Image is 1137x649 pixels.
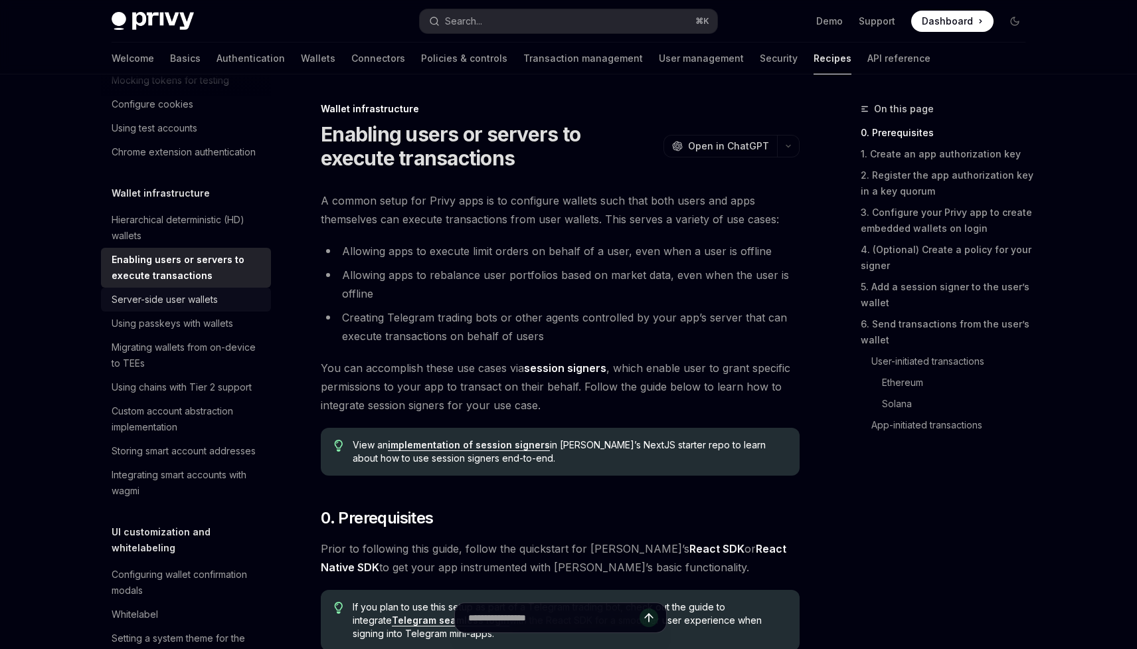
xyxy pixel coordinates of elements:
[101,116,271,140] a: Using test accounts
[523,43,643,74] a: Transaction management
[882,372,1036,393] a: Ethereum
[112,316,233,331] div: Using passkeys with wallets
[695,16,709,27] span: ⌘ K
[112,185,210,201] h5: Wallet infrastructure
[524,361,606,375] a: session signers
[420,9,717,33] button: Search...⌘K
[334,440,343,452] svg: Tip
[421,43,507,74] a: Policies & controls
[351,43,405,74] a: Connectors
[112,467,263,499] div: Integrating smart accounts with wagmi
[112,403,263,435] div: Custom account abstraction implementation
[874,101,934,117] span: On this page
[861,314,1036,351] a: 6. Send transactions from the user’s wallet
[112,252,263,284] div: Enabling users or servers to execute transactions
[101,248,271,288] a: Enabling users or servers to execute transactions
[882,393,1036,415] a: Solana
[321,266,800,303] li: Allowing apps to rebalance user portfolios based on market data, even when the user is offline
[112,120,197,136] div: Using test accounts
[112,292,218,308] div: Server-side user wallets
[861,239,1036,276] a: 4. (Optional) Create a policy for your signer
[861,202,1036,239] a: 3. Configure your Privy app to create embedded wallets on login
[301,43,335,74] a: Wallets
[101,288,271,312] a: Server-side user wallets
[689,542,744,556] a: React SDK
[101,92,271,116] a: Configure cookies
[101,399,271,439] a: Custom account abstraction implementation
[867,43,930,74] a: API reference
[112,567,263,599] div: Configuring wallet confirmation modals
[321,359,800,415] span: You can accomplish these use cases via , which enable user to grant specific permissions to your ...
[1004,11,1025,32] button: Toggle dark mode
[353,438,786,465] span: View an in [PERSON_NAME]’s NextJS starter repo to learn about how to use session signers end-to-end.
[861,276,1036,314] a: 5. Add a session signer to the user’s wallet
[321,242,800,260] li: Allowing apps to execute limit orders on behalf of a user, even when a user is offline
[112,524,271,556] h5: UI customization and whitelabeling
[170,43,201,74] a: Basics
[101,208,271,248] a: Hierarchical deterministic (HD) wallets
[321,102,800,116] div: Wallet infrastructure
[922,15,973,28] span: Dashboard
[659,43,744,74] a: User management
[112,212,263,244] div: Hierarchical deterministic (HD) wallets
[112,144,256,160] div: Chrome extension authentication
[760,43,798,74] a: Security
[112,12,194,31] img: dark logo
[321,122,658,170] h1: Enabling users or servers to execute transactions
[321,508,433,529] span: 0. Prerequisites
[911,11,994,32] a: Dashboard
[816,15,843,28] a: Demo
[101,563,271,603] a: Configuring wallet confirmation modals
[112,379,252,395] div: Using chains with Tier 2 support
[112,443,256,459] div: Storing smart account addresses
[871,351,1036,372] a: User-initiated transactions
[112,339,263,371] div: Migrating wallets from on-device to TEEs
[112,96,193,112] div: Configure cookies
[101,140,271,164] a: Chrome extension authentication
[861,122,1036,143] a: 0. Prerequisites
[640,608,658,627] button: Send message
[101,335,271,375] a: Migrating wallets from on-device to TEEs
[861,165,1036,202] a: 2. Register the app authorization key in a key quorum
[663,135,777,157] button: Open in ChatGPT
[101,312,271,335] a: Using passkeys with wallets
[101,439,271,463] a: Storing smart account addresses
[321,308,800,345] li: Creating Telegram trading bots or other agents controlled by your app’s server that can execute t...
[445,13,482,29] div: Search...
[814,43,851,74] a: Recipes
[101,463,271,503] a: Integrating smart accounts with wagmi
[112,43,154,74] a: Welcome
[112,606,158,622] div: Whitelabel
[321,191,800,229] span: A common setup for Privy apps is to configure wallets such that both users and apps themselves ca...
[321,539,800,577] span: Prior to following this guide, follow the quickstart for [PERSON_NAME]’s or to get your app instr...
[101,603,271,626] a: Whitelabel
[871,415,1036,436] a: App-initiated transactions
[859,15,895,28] a: Support
[861,143,1036,165] a: 1. Create an app authorization key
[388,439,550,451] a: implementation of session signers
[101,375,271,399] a: Using chains with Tier 2 support
[688,139,769,153] span: Open in ChatGPT
[217,43,285,74] a: Authentication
